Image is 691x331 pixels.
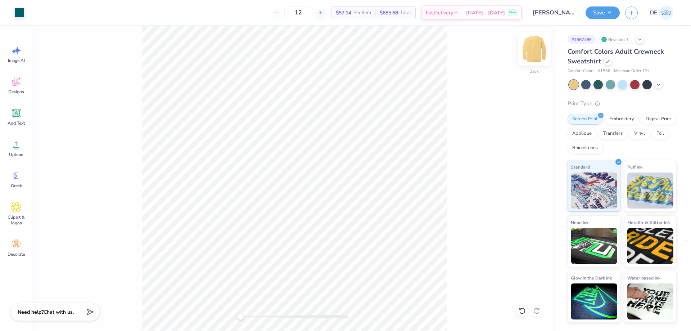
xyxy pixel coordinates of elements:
div: Rhinestones [568,143,602,153]
a: DE [647,5,677,20]
span: Puff Ink [627,163,642,171]
span: Image AI [8,58,25,63]
img: Puff Ink [627,173,674,209]
img: Back [520,35,548,63]
div: Print Type [568,99,677,108]
img: Metallic & Glitter Ink [627,228,674,264]
span: DE [650,9,657,17]
button: Save [586,6,620,19]
span: Per Item [353,9,371,17]
div: Applique [568,128,596,139]
span: Decorate [8,251,25,257]
span: # 1566 [598,68,610,74]
div: Revision 1 [599,35,632,44]
div: Embroidery [605,114,639,125]
div: # 496748F [568,35,596,44]
span: Clipart & logos [4,214,28,226]
span: [DATE] - [DATE] [466,9,505,17]
img: Water based Ink [627,283,674,319]
input: Untitled Design [527,5,580,20]
div: Vinyl [629,128,650,139]
input: – – [284,6,312,19]
span: Standard [571,163,590,171]
span: $57.14 [336,9,351,17]
span: Comfort Colors [568,68,594,74]
div: Screen Print [568,114,602,125]
span: $685.68 [380,9,398,17]
img: Neon Ink [571,228,617,264]
span: Total [400,9,411,17]
span: Add Text [8,120,25,126]
span: Est. Delivery [426,9,453,17]
div: Accessibility label [237,313,244,320]
span: Greek [11,183,22,189]
span: Comfort Colors Adult Crewneck Sweatshirt [568,47,664,66]
span: Neon Ink [571,219,588,226]
span: Designs [8,89,24,95]
span: Free [509,10,516,15]
span: Water based Ink [627,274,660,282]
span: Metallic & Glitter Ink [627,219,670,226]
span: Minimum Order: 12 + [614,68,650,74]
img: Standard [571,173,617,209]
div: Foil [652,128,669,139]
img: Djian Evardoni [659,5,673,20]
img: Glow in the Dark Ink [571,283,617,319]
strong: Need help? [18,309,44,316]
div: Back [529,68,539,75]
span: Upload [9,152,23,157]
span: Glow in the Dark Ink [571,274,612,282]
div: Digital Print [641,114,676,125]
div: Transfers [599,128,627,139]
span: Chat with us. [44,309,74,316]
